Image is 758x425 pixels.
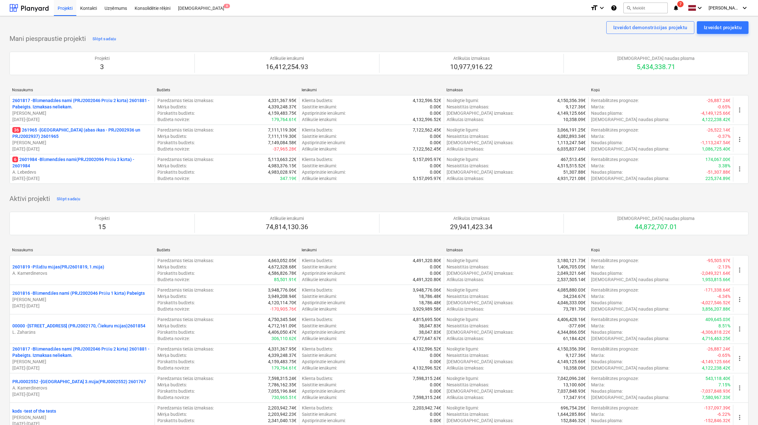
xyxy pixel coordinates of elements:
p: Nesaistītās izmaksas : [447,163,489,169]
p: Atlikušās izmaksas [450,55,493,61]
p: Budžeta novirze : [157,116,190,123]
p: [PERSON_NAME] [12,139,152,146]
p: [DEMOGRAPHIC_DATA] naudas plūsma [617,55,695,61]
p: 3,856,207.88€ [702,306,730,312]
p: 0.00€ [430,163,441,169]
p: 3.38% [718,163,730,169]
p: [DATE] - [DATE] [12,146,152,152]
p: 4,406,050.47€ [268,329,296,335]
i: format_size [590,4,598,12]
button: Izveidot projektu [697,21,748,34]
p: -26,522.14€ [707,127,730,133]
p: 4,663,052.05€ [268,257,296,264]
p: 5,113,663.22€ [268,156,296,163]
div: Slēpt sadaļu [57,196,80,203]
p: Atlikušie ienākumi : [302,175,337,182]
p: [DEMOGRAPHIC_DATA] naudas plūsma : [591,276,669,283]
div: PRJ0002552 -[GEOGRAPHIC_DATA] 3.māja(PRJ0002552) 2601767A. Kamerdinerovs[DATE]-[DATE] [12,378,152,397]
p: 4,046,333.00€ [557,299,586,306]
p: [DATE] - [DATE] [12,365,152,371]
p: Apstiprinātie ienākumi : [302,299,345,306]
p: 00000 - [STREET_ADDRESS] (PRJ2002170, Čiekuru mājas)2601854 [12,323,145,329]
p: 4,122,238.42€ [702,116,730,123]
p: 3,948,776.06€ [413,287,441,293]
p: 409,645.03€ [705,316,730,323]
p: Nesaistītās izmaksas : [447,323,489,329]
p: [PERSON_NAME] [12,296,152,303]
p: Saistītie ienākumi : [302,133,337,139]
p: -171,338.64€ [704,287,730,293]
p: Atlikušie ienākumi : [302,146,337,152]
p: Budžeta novirze : [157,306,190,312]
p: Apstiprinātie ienākumi : [302,110,345,116]
p: A. Lebedevs [12,169,152,175]
p: -26,887.24€ [707,346,730,352]
p: 0.00€ [430,133,441,139]
p: [DATE] - [DATE] [12,175,152,182]
span: more_vert [736,106,743,114]
span: more_vert [736,384,743,392]
p: -2,049,321.64€ [701,270,730,276]
p: -4,027,546.52€ [701,299,730,306]
p: 4,331,367.95€ [268,97,296,104]
p: [PERSON_NAME] [12,414,152,421]
iframe: Chat Widget [726,395,758,425]
p: Rentabilitātes prognoze : [591,127,638,133]
p: 467,513.45€ [561,156,586,163]
p: Apstiprinātie ienākumi : [302,139,345,146]
p: Rentabilitātes prognoze : [591,156,638,163]
p: -4.34% [717,293,730,299]
p: 16,412,254.93 [266,63,308,72]
div: 00000 -[STREET_ADDRESS] (PRJ2002170, Čiekuru mājas)2601854L. Zaharāns [12,323,152,335]
p: 4,750,345.54€ [268,316,296,323]
p: [DEMOGRAPHIC_DATA] izmaksas : [447,270,513,276]
p: 38,047.83€ [419,329,441,335]
p: [DEMOGRAPHIC_DATA] izmaksas : [447,299,513,306]
p: [DEMOGRAPHIC_DATA] izmaksas : [447,139,513,146]
p: Saistītie ienākumi : [302,323,337,329]
p: Klienta budžets : [302,156,333,163]
p: Budžeta novirze : [157,335,190,342]
p: 4,082,893.34€ [557,133,586,139]
span: more_vert [736,355,743,362]
p: Saistītie ienākumi : [302,293,337,299]
p: 5,157,095.97€ [413,156,441,163]
p: 4,344,866.05€ [557,329,586,335]
p: Atlikušie ienākumi : [302,306,337,312]
div: Nosaukums [12,88,152,92]
p: 4,491,320.80€ [413,257,441,264]
p: A. Kamerdinerovs [12,270,152,276]
p: -26,887.24€ [707,97,730,104]
p: Atlikušie ienākumi : [302,116,337,123]
p: 7,122,562.45€ [413,127,441,133]
p: 4,150,356.39€ [557,346,586,352]
p: Paredzamās tiešās izmaksas : [157,97,214,104]
p: 4,586,826.78€ [268,270,296,276]
p: Nesaistītās izmaksas : [447,293,489,299]
p: Atlikušie ienākumi [266,55,308,61]
p: 4,983,376.15€ [268,163,296,169]
p: Atlikušās izmaksas : [447,116,484,123]
div: Slēpt sadaļu [92,35,116,43]
p: Nesaistītās izmaksas : [447,133,489,139]
p: Paredzamās tiešās izmaksas : [157,156,214,163]
p: 34,234.67€ [563,293,586,299]
div: Izmaksas [446,248,586,252]
p: 10,358.09€ [563,116,586,123]
p: 44,872,707.01 [617,223,695,232]
p: 61,184.42€ [563,335,586,342]
p: Rentabilitātes prognoze : [591,287,638,293]
p: Rentabilitātes prognoze : [591,257,638,264]
div: Izmaksas [446,88,586,92]
p: 38,047.83€ [419,323,441,329]
p: Noslēgtie līgumi : [447,97,479,104]
p: -377.69€ [568,323,586,329]
p: Marža : [591,293,604,299]
p: 225,374.89€ [705,175,730,182]
p: Atlikušās izmaksas : [447,276,484,283]
p: Budžeta novirze : [157,175,190,182]
p: 74,814,130.36 [266,223,308,232]
p: Noslēgtie līgumi : [447,346,479,352]
div: 62601984 -Blūmendāles nami(PRJ2002096 Prūšu 3 kārta) - 2601984A. Lebedevs[DATE]-[DATE] [12,156,152,182]
div: Izveidot demonstrācijas projektu [613,23,687,32]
